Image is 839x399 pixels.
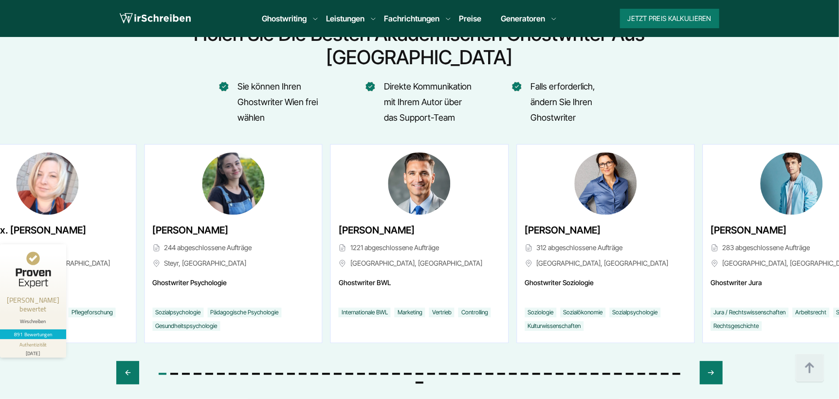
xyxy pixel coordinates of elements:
span: Go to slide 18 [357,373,365,375]
span: 1221 abgeschlossene Aufträge [339,242,500,254]
span: Go to slide 46 [416,381,423,383]
img: button top [795,354,824,383]
div: Wirschreiben [4,318,62,325]
li: Sozialökonomie [560,308,605,317]
span: [GEOGRAPHIC_DATA], [GEOGRAPHIC_DATA] [525,257,686,269]
img: Anja Hülshoff [574,152,637,215]
li: Rechtsgeschichte [711,321,762,331]
li: Arbeitsrecht [793,308,830,317]
img: logo wirschreiben [120,11,191,26]
div: 2 / 46 [516,144,694,343]
span: [PERSON_NAME] [525,222,601,238]
li: Soziologie [525,308,556,317]
span: [GEOGRAPHIC_DATA], [GEOGRAPHIC_DATA] [339,257,500,269]
span: Go to slide 7 [229,373,237,375]
span: Go to slide 27 [462,373,470,375]
a: Generatoren [501,13,545,24]
span: Go to slide 5 [205,373,213,375]
li: Marketing [395,308,425,317]
span: Go to slide 24 [427,373,435,375]
span: Ghostwriter Psychologie [152,277,314,300]
span: Go to slide 37 [579,373,587,375]
span: [PERSON_NAME] [711,222,787,238]
span: Go to slide 8 [240,373,248,375]
span: Go to slide 43 [649,373,657,375]
span: Go to slide 29 [486,373,493,375]
li: Controlling [458,308,491,317]
span: Go to slide 10 [264,373,272,375]
span: Go to slide 35 [556,373,564,375]
li: Sozialpsychologie [152,308,203,317]
li: Pädagogische Psychologie [207,308,281,317]
a: Leistungen [326,13,365,24]
a: Ghostwriting [262,13,307,24]
li: Sie können Ihren Ghostwriter Wien frei wählen [219,79,327,126]
li: Kulturwissenschaften [525,321,584,331]
span: Go to slide 1 [159,373,166,375]
li: Vertrieb [429,308,455,317]
span: Go to slide 22 [404,373,412,375]
span: Go to slide 26 [451,373,458,375]
span: [PERSON_NAME] [339,222,415,238]
span: Go to slide 20 [381,373,388,375]
span: [PERSON_NAME] [152,222,228,238]
span: Ghostwriter Soziologie [525,277,686,300]
span: Go to slide 34 [544,373,552,375]
span: Go to slide 28 [474,373,482,375]
span: Go to slide 15 [322,373,330,375]
span: Go to slide 30 [497,373,505,375]
span: Go to slide 44 [661,373,669,375]
span: Go to slide 9 [252,373,260,375]
li: Jura / Rechtswissenschaften [711,308,789,317]
span: Go to slide 13 [299,373,307,375]
span: Go to slide 25 [439,373,447,375]
h2: Holen Sie die besten akademischen Ghostwriter aus [GEOGRAPHIC_DATA] [116,22,723,69]
span: Go to slide 19 [369,373,377,375]
span: Go to slide 45 [673,373,680,375]
span: Go to slide 3 [182,373,190,375]
span: Go to slide 17 [346,373,353,375]
img: Staatsex. Hailie Turner [16,152,78,215]
div: 1 / 46 [330,144,509,343]
img: Lara Meinhardt [202,152,265,215]
div: Previous slide [116,361,139,384]
span: Steyr, [GEOGRAPHIC_DATA] [152,257,314,269]
button: Jetzt Preis kalkulieren [620,9,719,28]
a: Fachrichtungen [384,13,439,24]
span: Ghostwriter BWL [339,277,500,300]
span: Go to slide 40 [614,373,622,375]
img: Luis Theile [761,152,823,215]
div: Next slide [700,361,723,384]
span: Go to slide 4 [194,373,201,375]
span: Go to slide 39 [602,373,610,375]
img: Franz-Josef Köppen [388,152,451,215]
div: 46 / 46 [144,144,322,343]
span: Go to slide 33 [532,373,540,375]
span: Go to slide 31 [509,373,517,375]
span: Go to slide 14 [310,373,318,375]
li: Internationale BWL [339,308,391,317]
li: Sozialpsychologie [609,308,660,317]
span: 312 abgeschlossene Aufträge [525,242,686,254]
div: Authentizität [19,341,47,348]
span: Go to slide 38 [591,373,599,375]
span: Go to slide 23 [416,373,423,375]
div: [DATE] [4,348,62,356]
li: Pflegeforschung [69,308,116,317]
span: Go to slide 21 [392,373,400,375]
span: Go to slide 16 [334,373,342,375]
span: 244 abgeschlossene Aufträge [152,242,314,254]
span: Go to slide 6 [217,373,225,375]
span: Go to slide 41 [626,373,634,375]
span: Go to slide 32 [521,373,529,375]
li: Gesundheitspsychologie [152,321,220,331]
a: Preise [459,14,481,23]
span: Go to slide 42 [638,373,645,375]
li: Direkte Kommunikation mit Ihrem Autor über das Support-Team [366,79,473,126]
span: Go to slide 36 [567,373,575,375]
span: Go to slide 12 [287,373,295,375]
li: Falls erforderlich, ändern Sie Ihren Ghostwriter [512,79,620,126]
span: Go to slide 11 [275,373,283,375]
span: Go to slide 2 [170,373,178,375]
